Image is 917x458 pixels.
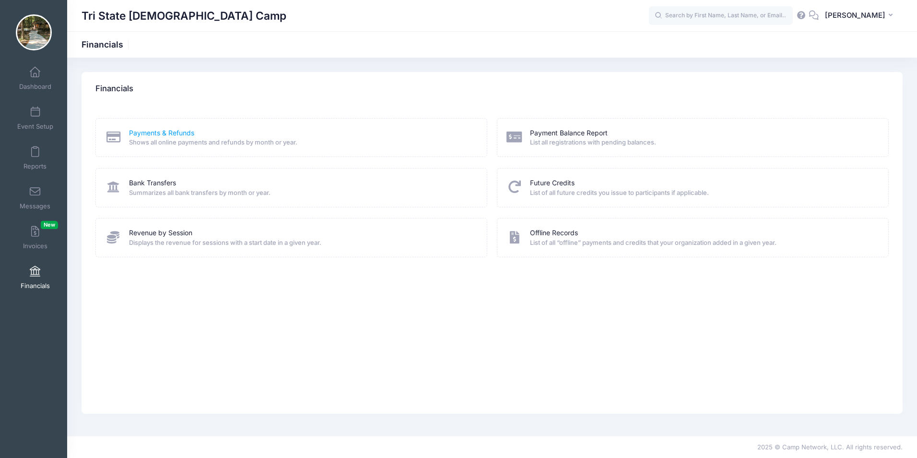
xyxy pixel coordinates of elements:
[129,238,475,248] span: Displays the revenue for sessions with a start date in a given year.
[129,228,192,238] a: Revenue by Session
[19,83,51,91] span: Dashboard
[12,221,58,254] a: InvoicesNew
[819,5,903,27] button: [PERSON_NAME]
[530,138,876,147] span: List all registrations with pending balances.
[20,202,50,210] span: Messages
[95,75,133,103] h4: Financials
[129,138,475,147] span: Shows all online payments and refunds by month or year.
[129,188,475,198] span: Summarizes all bank transfers by month or year.
[12,141,58,175] a: Reports
[530,128,608,138] a: Payment Balance Report
[12,101,58,135] a: Event Setup
[16,14,52,50] img: Tri State Christian Camp
[17,122,53,131] span: Event Setup
[757,443,903,451] span: 2025 © Camp Network, LLC. All rights reserved.
[82,39,131,49] h1: Financials
[24,162,47,170] span: Reports
[12,61,58,95] a: Dashboard
[41,221,58,229] span: New
[530,238,876,248] span: List of all “offline” payments and credits that your organization added in a given year.
[21,282,50,290] span: Financials
[530,228,578,238] a: Offline Records
[649,6,793,25] input: Search by First Name, Last Name, or Email...
[530,188,876,198] span: List of all future credits you issue to participants if applicable.
[530,178,575,188] a: Future Credits
[12,181,58,215] a: Messages
[23,242,47,250] span: Invoices
[12,261,58,294] a: Financials
[82,5,286,27] h1: Tri State [DEMOGRAPHIC_DATA] Camp
[129,128,194,138] a: Payments & Refunds
[825,10,885,21] span: [PERSON_NAME]
[129,178,176,188] a: Bank Transfers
